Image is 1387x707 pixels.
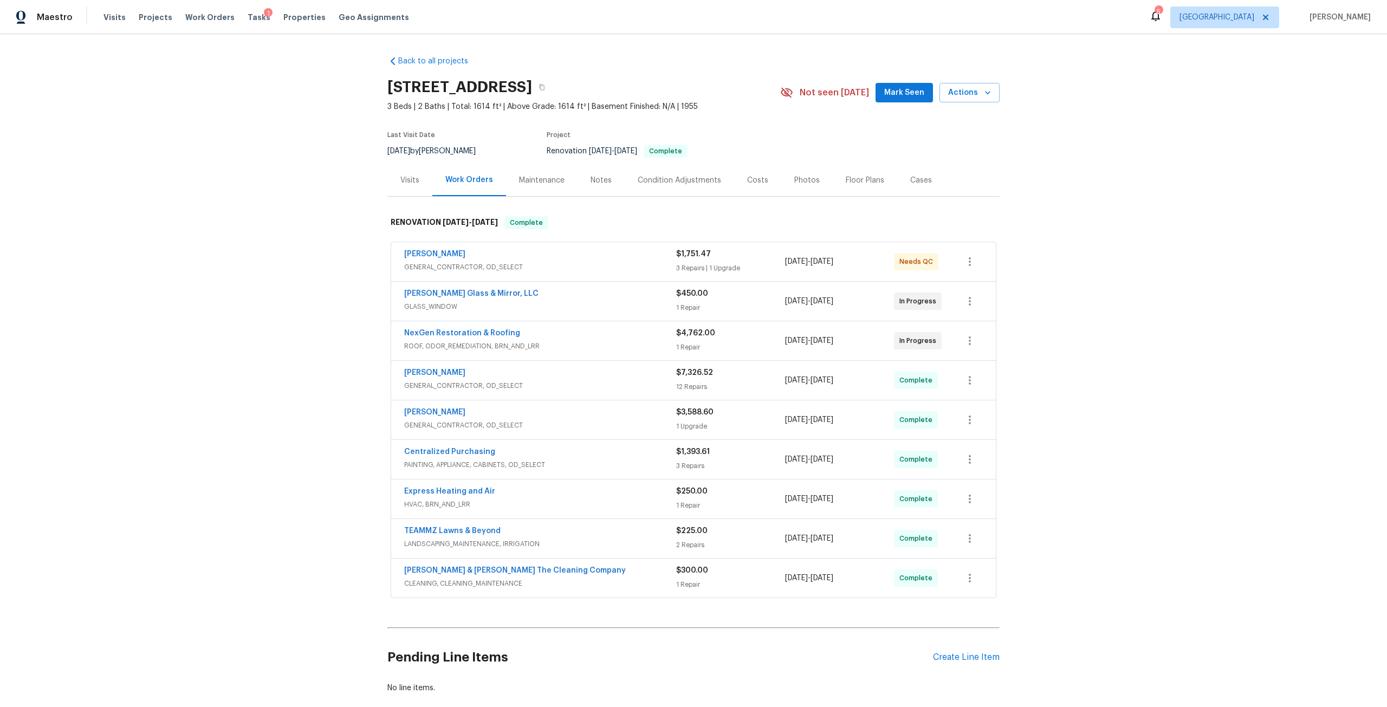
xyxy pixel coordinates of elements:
span: Complete [645,148,686,154]
div: Photos [794,175,820,186]
span: HVAC, BRN_AND_LRR [404,499,676,510]
span: $1,751.47 [676,250,711,258]
span: In Progress [899,296,941,307]
span: - [443,218,498,226]
span: - [785,494,833,504]
span: GENERAL_CONTRACTOR, OD_SELECT [404,420,676,431]
div: 1 [264,8,273,19]
span: LANDSCAPING_MAINTENANCE, IRRIGATION [404,539,676,549]
div: Create Line Item [933,652,1000,663]
div: Cases [910,175,932,186]
a: TEAMMZ Lawns & Beyond [404,527,501,535]
div: Condition Adjustments [638,175,721,186]
span: In Progress [899,335,941,346]
span: - [785,454,833,465]
span: Not seen [DATE] [800,87,869,98]
span: GENERAL_CONTRACTOR, OD_SELECT [404,262,676,273]
div: Floor Plans [846,175,884,186]
span: [DATE] [811,297,833,305]
h2: [STREET_ADDRESS] [387,82,532,93]
span: Renovation [547,147,688,155]
div: 5 [1155,7,1162,17]
span: $3,588.60 [676,408,714,416]
div: 1 Repair [676,579,785,590]
span: [DATE] [785,258,808,265]
div: 1 Repair [676,302,785,313]
span: $1,393.61 [676,448,710,456]
span: - [785,256,833,267]
a: [PERSON_NAME] [404,408,465,416]
span: - [785,414,833,425]
span: [DATE] [785,377,808,384]
div: 1 Repair [676,500,785,511]
span: Properties [283,12,326,23]
button: Mark Seen [876,83,933,103]
span: 3 Beds | 2 Baths | Total: 1614 ft² | Above Grade: 1614 ft² | Basement Finished: N/A | 1955 [387,101,780,112]
span: GENERAL_CONTRACTOR, OD_SELECT [404,380,676,391]
span: Tasks [248,14,270,21]
span: $4,762.00 [676,329,715,337]
h2: Pending Line Items [387,632,933,683]
a: Centralized Purchasing [404,448,495,456]
button: Copy Address [532,77,552,97]
span: $300.00 [676,567,708,574]
span: $450.00 [676,290,708,297]
span: - [785,375,833,386]
a: Back to all projects [387,56,491,67]
span: Last Visit Date [387,132,435,138]
span: Complete [899,414,937,425]
div: Maintenance [519,175,565,186]
span: [DATE] [443,218,469,226]
div: 12 Repairs [676,381,785,392]
span: Needs QC [899,256,937,267]
span: [DATE] [811,416,833,424]
span: [DATE] [387,147,410,155]
div: No line items. [387,683,1000,693]
span: Mark Seen [884,86,924,100]
div: 1 Repair [676,342,785,353]
span: [DATE] [785,416,808,424]
div: 1 Upgrade [676,421,785,432]
a: [PERSON_NAME] Glass & Mirror, LLC [404,290,539,297]
a: [PERSON_NAME] & [PERSON_NAME] The Cleaning Company [404,567,626,574]
span: - [785,335,833,346]
h6: RENOVATION [391,216,498,229]
span: $7,326.52 [676,369,713,377]
span: - [589,147,637,155]
span: Complete [899,454,937,465]
span: [DATE] [785,456,808,463]
span: [DATE] [785,337,808,345]
div: 2 Repairs [676,540,785,550]
div: 3 Repairs [676,460,785,471]
a: NexGen Restoration & Roofing [404,329,520,337]
span: [DATE] [811,574,833,582]
span: [DATE] [589,147,612,155]
span: [DATE] [785,297,808,305]
span: [GEOGRAPHIC_DATA] [1179,12,1254,23]
span: [DATE] [614,147,637,155]
span: [DATE] [811,535,833,542]
div: Visits [400,175,419,186]
span: [DATE] [811,377,833,384]
span: CLEANING, CLEANING_MAINTENANCE [404,578,676,589]
span: [DATE] [811,258,833,265]
a: [PERSON_NAME] [404,250,465,258]
div: Notes [591,175,612,186]
span: ROOF, ODOR_REMEDIATION, BRN_AND_LRR [404,341,676,352]
span: Complete [899,573,937,583]
span: $225.00 [676,527,708,535]
span: Geo Assignments [339,12,409,23]
span: $250.00 [676,488,708,495]
div: Costs [747,175,768,186]
span: Projects [139,12,172,23]
span: Complete [899,533,937,544]
span: Visits [103,12,126,23]
span: [DATE] [472,218,498,226]
span: [DATE] [785,574,808,582]
div: RENOVATION [DATE]-[DATE]Complete [387,205,1000,240]
span: [DATE] [811,337,833,345]
span: [DATE] [811,456,833,463]
a: [PERSON_NAME] [404,369,465,377]
span: GLASS_WINDOW [404,301,676,312]
div: 3 Repairs | 1 Upgrade [676,263,785,274]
